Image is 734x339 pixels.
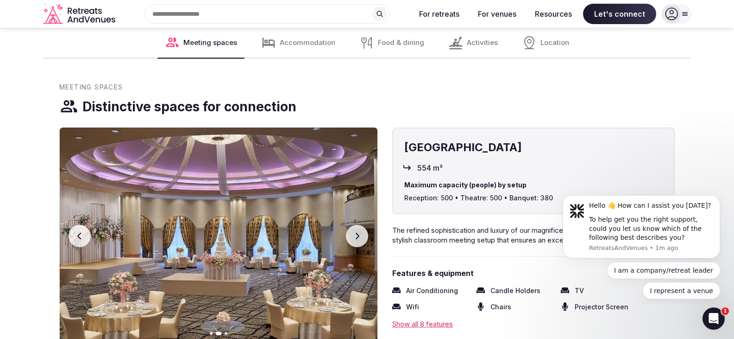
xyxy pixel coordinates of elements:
[527,4,579,24] button: Resources
[43,4,117,25] a: Visit the homepage
[575,302,628,312] span: Projector Screen
[404,140,663,155] h4: [GEOGRAPHIC_DATA]
[549,187,734,305] iframe: Intercom notifications message
[406,302,419,312] span: Wifi
[392,319,675,329] div: Show all 8 features
[59,83,123,92] span: Meeting Spaces
[583,4,656,24] span: Let's connect
[225,332,227,335] button: Go to slide 3
[417,163,443,173] span: 554 m²
[392,268,675,278] span: Features & equipment
[406,286,458,295] span: Air Conditioning
[703,307,725,330] iframe: Intercom live chat
[378,38,424,48] span: Food & dining
[540,38,569,48] span: Location
[392,226,674,244] span: The refined sophistication and luxury of our magnificent Grande Ballroom, adorned with a stylish ...
[467,38,498,48] span: Activities
[404,193,663,203] span: Reception: 500 • Theatre: 500 • Banquet: 380
[280,38,335,48] span: Accommodation
[82,98,296,116] h3: Distinctive spaces for connection
[215,332,221,336] button: Go to slide 2
[490,302,511,312] span: Chairs
[412,4,467,24] button: For retreats
[43,4,117,25] svg: Retreats and Venues company logo
[404,180,663,190] span: Maximum capacity (people) by setup
[490,286,540,295] span: Candle Holders
[471,4,524,24] button: For venues
[721,307,729,315] span: 1
[183,38,237,48] span: Meeting spaces
[210,332,213,335] button: Go to slide 1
